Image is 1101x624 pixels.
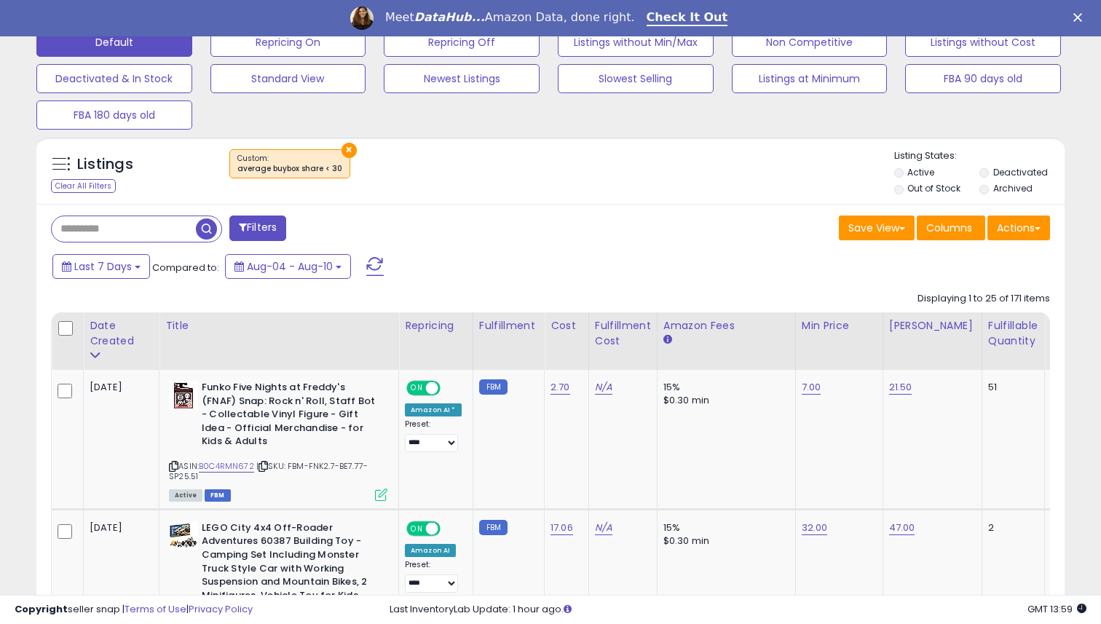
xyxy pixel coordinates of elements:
a: Privacy Policy [189,602,253,616]
button: Slowest Selling [558,64,714,93]
div: seller snap | | [15,603,253,617]
div: [DATE] [90,381,148,394]
div: Close [1073,13,1088,22]
button: Repricing Off [384,28,540,57]
a: 21.50 [889,380,912,395]
button: Last 7 Days [52,254,150,279]
label: Archived [993,182,1033,194]
span: OFF [438,382,462,395]
span: ON [408,522,426,534]
span: | SKU: FBM-FNK2.7-BE7.77-SP25.51 [169,460,368,482]
a: Terms of Use [125,602,186,616]
div: [DATE] [90,521,148,534]
button: FBA 180 days old [36,100,192,130]
span: Columns [926,221,972,235]
button: Non Competitive [732,28,888,57]
small: FBM [479,520,508,535]
a: B0C4RMN672 [199,460,254,473]
img: 5115y9kGcUL._SL40_.jpg [169,381,198,410]
div: 15% [663,381,784,394]
a: 7.00 [802,380,821,395]
button: Columns [917,216,985,240]
div: Title [165,318,392,333]
img: Profile image for Georgie [350,7,374,30]
button: Filters [229,216,286,241]
div: Fulfillment Cost [595,318,651,349]
b: Funko Five Nights at Freddy's (FNAF) Snap: Rock n' Roll, Staff Bot - Collectable Vinyl Figure - G... [202,381,379,452]
a: 2.70 [550,380,570,395]
div: Meet Amazon Data, done right. [385,10,635,25]
small: Amazon Fees. [663,333,672,347]
h5: Listings [77,154,133,175]
div: Min Price [802,318,877,333]
a: 47.00 [889,521,915,535]
div: 51 [988,381,1033,394]
label: Deactivated [993,166,1048,178]
span: OFF [438,522,462,534]
div: Cost [550,318,583,333]
button: Default [36,28,192,57]
div: Date Created [90,318,153,349]
span: Custom: [237,153,342,175]
div: Fulfillable Quantity [988,318,1038,349]
div: Amazon AI * [405,403,462,416]
div: Repricing [405,318,467,333]
span: FBM [205,489,231,502]
span: Compared to: [152,261,219,275]
strong: Copyright [15,602,68,616]
p: Listing States: [894,149,1065,163]
small: FBM [479,379,508,395]
div: Amazon AI [405,544,456,557]
a: N/A [595,521,612,535]
label: Out of Stock [907,182,960,194]
div: Fulfillment [479,318,538,333]
a: Check It Out [647,10,728,26]
div: Amazon Fees [663,318,789,333]
button: Listings without Min/Max [558,28,714,57]
span: Last 7 Days [74,259,132,274]
div: $0.30 min [663,534,784,548]
span: Aug-04 - Aug-10 [247,259,333,274]
div: Last InventoryLab Update: 1 hour ago. [390,603,1086,617]
div: Displaying 1 to 25 of 171 items [917,292,1050,306]
div: 2 [988,521,1033,534]
button: Actions [987,216,1050,240]
span: 2025-08-18 13:59 GMT [1027,602,1086,616]
button: FBA 90 days old [905,64,1061,93]
b: LEGO City 4x4 Off-Roader Adventures 60387 Building Toy - Camping Set Including Monster Truck Styl... [202,521,379,620]
button: Standard View [210,64,366,93]
a: 32.00 [802,521,828,535]
i: DataHub... [414,10,485,24]
button: × [342,143,357,158]
div: average buybox share < 30 [237,164,342,174]
button: Deactivated & In Stock [36,64,192,93]
div: $0.30 min [663,394,784,407]
a: 17.06 [550,521,573,535]
div: Preset: [405,419,462,452]
span: All listings currently available for purchase on Amazon [169,489,202,502]
button: Newest Listings [384,64,540,93]
button: Aug-04 - Aug-10 [225,254,351,279]
div: Preset: [405,560,462,593]
button: Repricing On [210,28,366,57]
a: N/A [595,380,612,395]
div: Clear All Filters [51,179,116,193]
button: Listings at Minimum [732,64,888,93]
img: 51txaSb3U-L._SL40_.jpg [169,521,198,550]
div: ASIN: [169,381,387,499]
button: Listings without Cost [905,28,1061,57]
button: Save View [839,216,915,240]
div: 15% [663,521,784,534]
span: ON [408,382,426,395]
div: [PERSON_NAME] [889,318,976,333]
label: Active [907,166,934,178]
